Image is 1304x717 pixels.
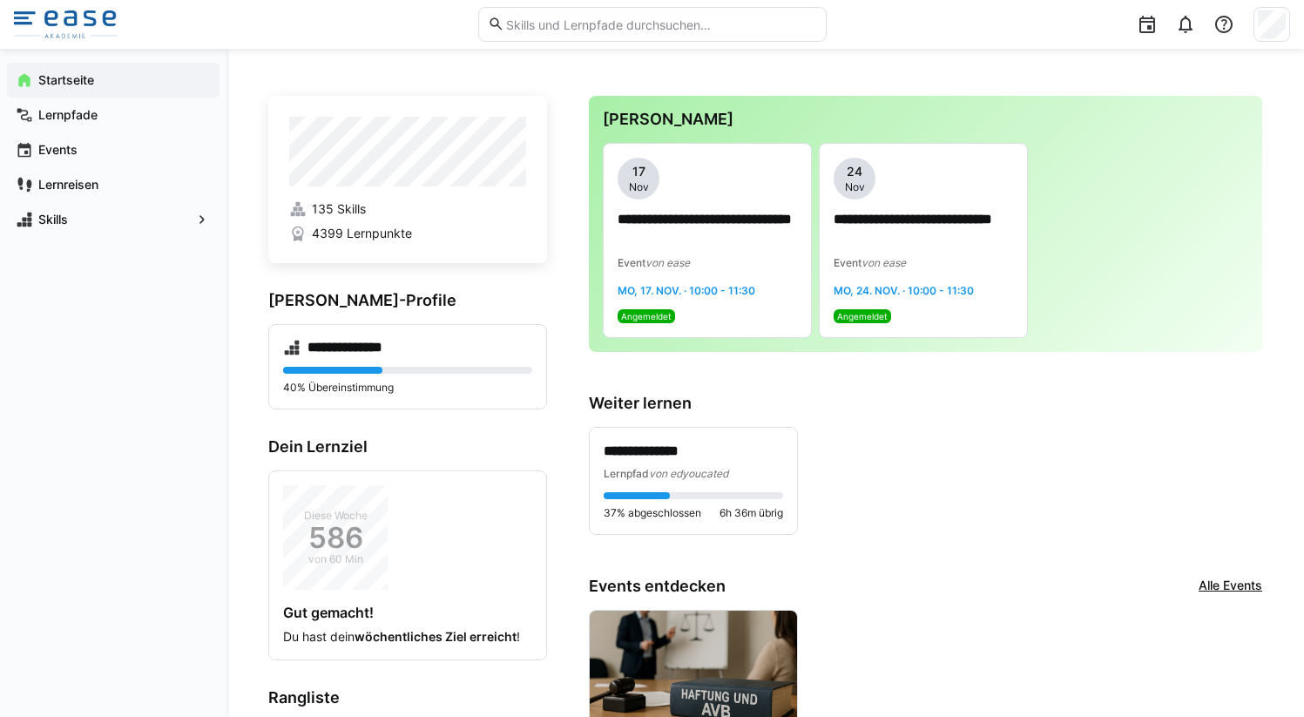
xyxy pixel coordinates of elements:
[268,437,547,457] h3: Dein Lernziel
[603,110,1248,129] h3: [PERSON_NAME]
[834,284,974,297] span: Mo, 24. Nov. · 10:00 - 11:30
[283,628,532,646] p: Du hast dein !
[618,256,645,269] span: Event
[289,200,526,218] a: 135 Skills
[283,604,532,621] h4: Gut gemacht!
[837,311,888,321] span: Angemeldet
[589,394,1262,413] h3: Weiter lernen
[604,506,701,520] span: 37% abgeschlossen
[1199,577,1262,596] a: Alle Events
[312,200,366,218] span: 135 Skills
[629,180,649,194] span: Nov
[589,577,726,596] h3: Events entdecken
[632,163,645,180] span: 17
[645,256,690,269] span: von ease
[720,506,783,520] span: 6h 36m übrig
[847,163,862,180] span: 24
[621,311,672,321] span: Angemeldet
[312,225,412,242] span: 4399 Lernpunkte
[834,256,861,269] span: Event
[283,381,532,395] p: 40% Übereinstimmung
[861,256,906,269] span: von ease
[649,467,728,480] span: von edyoucated
[618,284,755,297] span: Mo, 17. Nov. · 10:00 - 11:30
[504,17,816,32] input: Skills und Lernpfade durchsuchen…
[268,291,547,310] h3: [PERSON_NAME]-Profile
[268,688,547,707] h3: Rangliste
[604,467,649,480] span: Lernpfad
[355,629,517,644] strong: wöchentliches Ziel erreicht
[845,180,865,194] span: Nov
